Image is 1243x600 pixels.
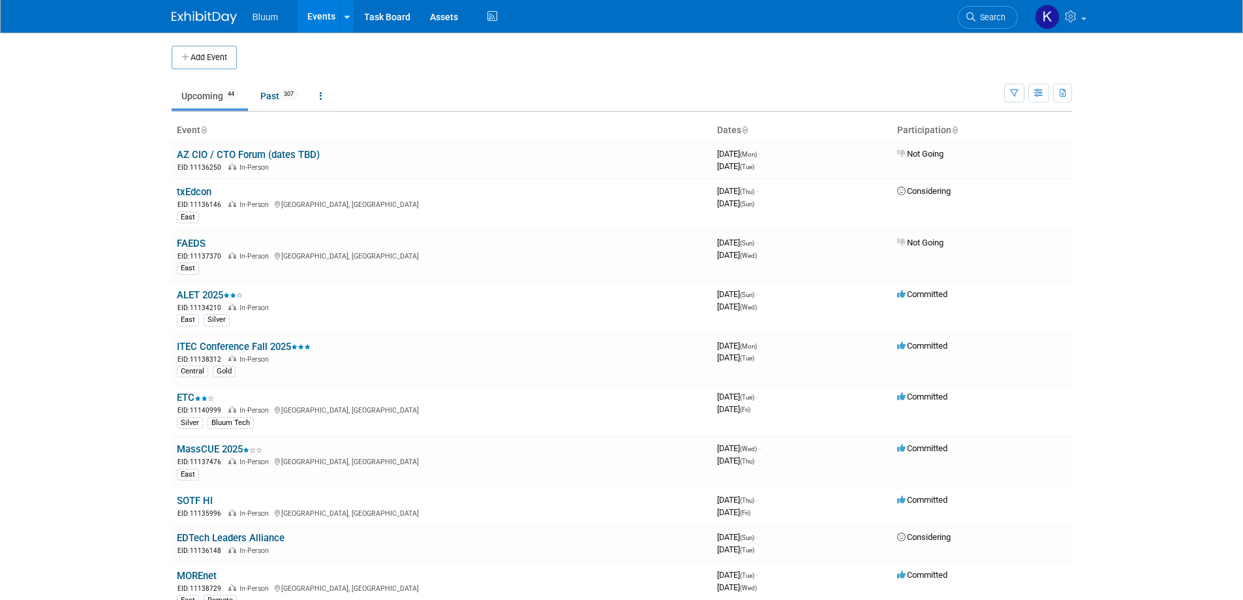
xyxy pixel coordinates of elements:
[740,497,754,504] span: (Thu)
[717,302,757,311] span: [DATE]
[740,458,754,465] span: (Thu)
[756,238,758,247] span: -
[177,238,206,249] a: FAEDS
[975,12,1005,22] span: Search
[172,11,237,24] img: ExhibitDay
[228,509,236,516] img: In-Person Event
[177,495,213,507] a: SOTF HI
[172,119,712,142] th: Event
[740,291,754,298] span: (Sun)
[897,495,947,505] span: Committed
[1035,5,1060,29] img: Kellie Noller
[740,200,754,208] span: (Sun)
[740,445,757,452] span: (Wed)
[717,341,761,351] span: [DATE]
[228,458,236,464] img: In-Person Event
[200,125,207,135] a: Sort by Event Name
[239,200,273,209] span: In-Person
[177,250,707,261] div: [GEOGRAPHIC_DATA], [GEOGRAPHIC_DATA]
[172,46,237,69] button: Add Event
[756,392,758,402] span: -
[177,314,199,326] div: East
[239,509,273,518] span: In-Person
[224,89,238,99] span: 44
[239,355,273,364] span: In-Person
[740,163,754,170] span: (Tue)
[897,532,951,542] span: Considering
[177,289,243,301] a: ALET 2025
[717,443,761,453] span: [DATE]
[177,262,199,274] div: East
[239,406,273,415] span: In-Person
[740,394,754,401] span: (Tue)
[228,546,236,553] img: In-Person Event
[228,252,236,259] img: In-Person Event
[177,443,262,455] a: MassCUE 2025
[177,304,226,311] span: EID: 11134210
[717,289,758,299] span: [DATE]
[740,572,754,579] span: (Tue)
[740,509,750,516] span: (Fri)
[717,250,757,260] span: [DATE]
[177,198,707,210] div: [GEOGRAPHIC_DATA], [GEOGRAPHIC_DATA]
[177,510,226,517] span: EID: 11135996
[228,163,236,170] img: In-Person Event
[897,186,951,196] span: Considering
[177,253,226,260] span: EID: 11137370
[717,198,754,208] span: [DATE]
[280,89,298,99] span: 307
[177,149,320,161] a: AZ CIO / CTO Forum (dates TBD)
[177,356,226,363] span: EID: 11138312
[177,417,203,429] div: Silver
[717,353,754,362] span: [DATE]
[228,304,236,310] img: In-Person Event
[717,404,750,414] span: [DATE]
[177,458,226,466] span: EID: 11137476
[897,392,947,402] span: Committed
[239,252,273,261] span: In-Person
[759,443,761,453] span: -
[958,6,1018,29] a: Search
[756,186,758,196] span: -
[717,238,758,247] span: [DATE]
[228,200,236,207] img: In-Person Event
[177,547,226,554] span: EID: 11136148
[207,417,254,429] div: Bluum Tech
[177,570,217,582] a: MOREnet
[740,584,757,592] span: (Wed)
[177,507,707,518] div: [GEOGRAPHIC_DATA], [GEOGRAPHIC_DATA]
[717,495,758,505] span: [DATE]
[897,149,944,159] span: Not Going
[759,341,761,351] span: -
[717,186,758,196] span: [DATE]
[756,289,758,299] span: -
[740,151,757,158] span: (Mon)
[740,546,754,554] span: (Tue)
[717,161,754,171] span: [DATE]
[213,366,236,377] div: Gold
[177,585,226,592] span: EID: 11138729
[756,532,758,542] span: -
[897,238,944,247] span: Not Going
[177,366,208,377] div: Central
[717,456,754,466] span: [DATE]
[892,119,1072,142] th: Participation
[897,570,947,580] span: Committed
[897,289,947,299] span: Committed
[759,149,761,159] span: -
[204,314,230,326] div: Silver
[717,532,758,542] span: [DATE]
[740,343,757,350] span: (Mon)
[177,164,226,171] span: EID: 11136250
[177,469,199,481] div: East
[740,240,754,247] span: (Sun)
[228,584,236,591] img: In-Person Event
[717,149,761,159] span: [DATE]
[717,570,758,580] span: [DATE]
[177,404,707,415] div: [GEOGRAPHIC_DATA], [GEOGRAPHIC_DATA]
[177,392,214,403] a: ETC
[756,570,758,580] span: -
[717,582,757,592] span: [DATE]
[740,188,754,195] span: (Thu)
[741,125,748,135] a: Sort by Start Date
